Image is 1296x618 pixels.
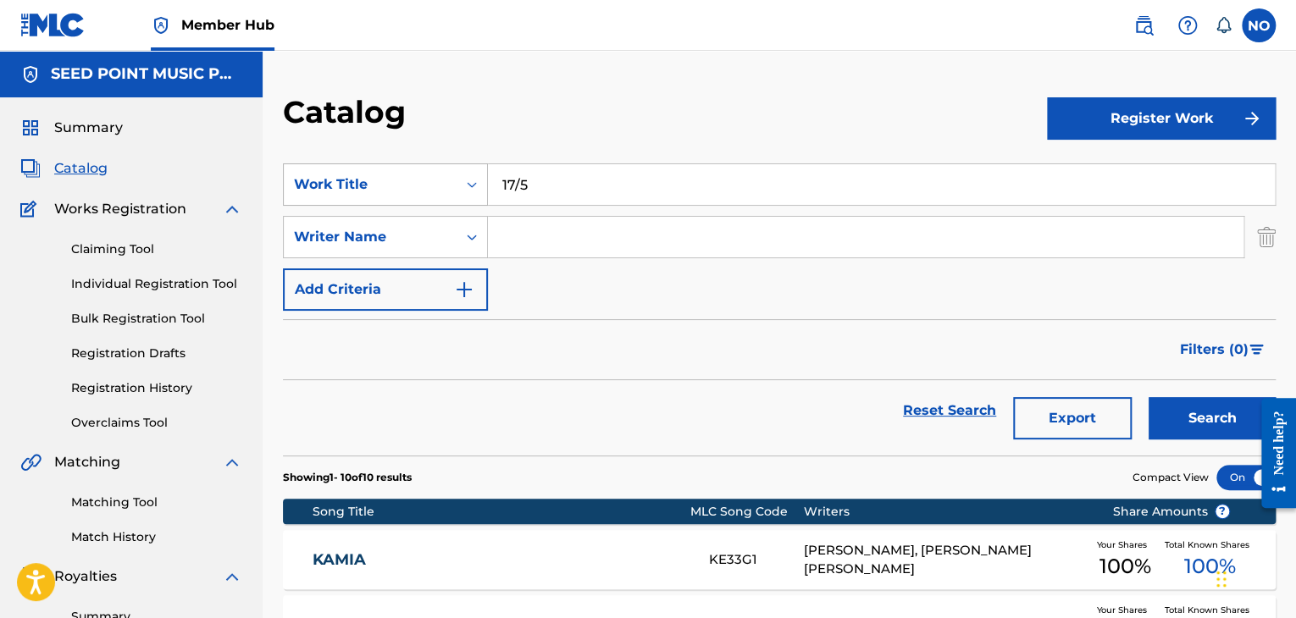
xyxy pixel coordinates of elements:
iframe: Chat Widget [1211,537,1296,618]
span: Your Shares [1097,604,1154,616]
p: Showing 1 - 10 of 10 results [283,470,412,485]
img: expand [222,199,242,219]
img: MLC Logo [20,13,86,37]
iframe: Resource Center [1249,385,1296,521]
span: 100 % [1184,551,1236,582]
div: Writers [804,503,1087,521]
span: Works Registration [54,199,186,219]
img: Top Rightsholder [151,15,171,36]
a: Bulk Registration Tool [71,310,242,328]
div: [PERSON_NAME], [PERSON_NAME] [PERSON_NAME] [804,541,1087,579]
span: Total Known Shares [1165,604,1256,616]
div: Notifications [1215,17,1232,34]
img: Catalog [20,158,41,179]
a: Individual Registration Tool [71,275,242,293]
a: Registration History [71,379,242,397]
img: Delete Criterion [1257,216,1276,258]
div: Writer Name [294,227,446,247]
img: 9d2ae6d4665cec9f34b9.svg [454,279,474,300]
button: Filters (0) [1170,328,1276,371]
img: Works Registration [20,199,42,219]
button: Register Work [1047,97,1276,140]
img: Royalties [20,566,41,587]
span: Total Known Shares [1165,538,1256,551]
img: Summary [20,118,41,138]
h5: SEED POINT MUSIC PUBLISHING LTD [51,64,242,84]
img: expand [222,566,242,587]
div: Widget συνομιλίας [1211,537,1296,618]
img: f7272a7cc735f4ea7f67.svg [1242,108,1262,129]
div: Help [1171,8,1205,42]
a: Claiming Tool [71,240,242,258]
div: KE33G1 [709,550,803,570]
span: 100 % [1099,551,1151,582]
a: SummarySummary [20,118,123,138]
h2: Catalog [283,93,414,131]
button: Export [1013,397,1132,439]
a: Match History [71,528,242,546]
img: Accounts [20,64,41,85]
span: Share Amounts [1113,503,1230,521]
a: Registration Drafts [71,345,242,362]
span: Matching [54,452,120,472]
img: help [1177,15,1198,36]
a: Public Search [1127,8,1160,42]
img: expand [222,452,242,472]
button: Search [1149,397,1276,439]
a: CatalogCatalog [20,158,108,179]
span: ? [1216,505,1229,518]
div: MLC Song Code [690,503,804,521]
span: Filters ( 0 ) [1180,339,1249,360]
a: Reset Search [894,392,1005,429]
span: Member Hub [181,15,274,35]
a: Overclaims Tool [71,414,242,432]
span: Catalog [54,158,108,179]
span: Royalties [54,566,117,587]
span: Your Shares [1097,538,1154,551]
span: Compact View [1133,470,1209,485]
div: User Menu [1242,8,1276,42]
div: Work Title [294,174,446,195]
a: Matching Tool [71,494,242,511]
div: Song Title [313,503,690,521]
button: Add Criteria [283,268,488,311]
img: filter [1249,345,1264,355]
span: Summary [54,118,123,138]
img: search [1133,15,1154,36]
img: Matching [20,452,42,472]
a: KAMIA [313,550,686,570]
div: Μεταφορά [1216,554,1227,604]
form: Search Form [283,163,1276,455]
